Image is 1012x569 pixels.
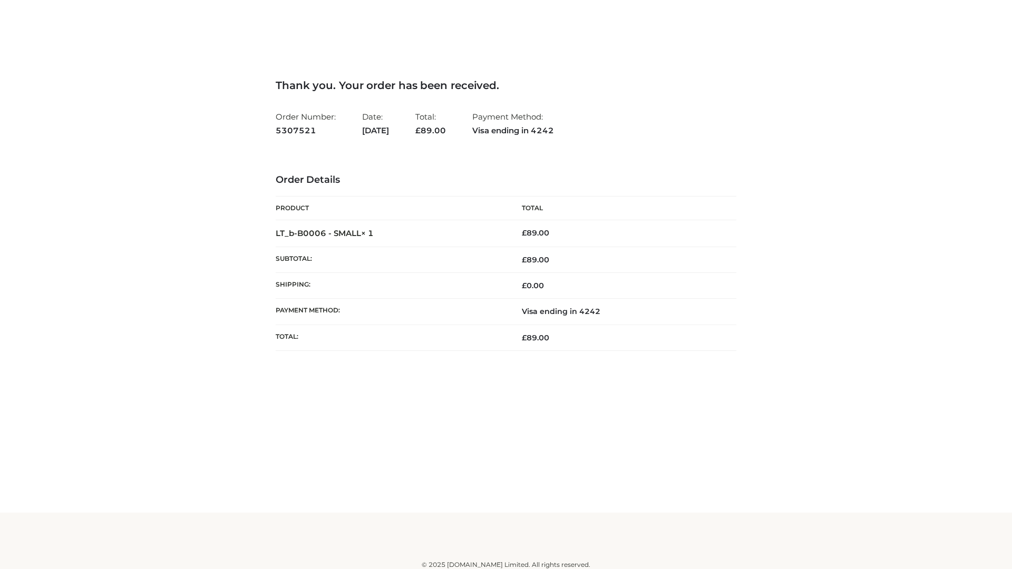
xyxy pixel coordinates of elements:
strong: Visa ending in 4242 [472,124,554,138]
bdi: 0.00 [522,281,544,290]
li: Total: [415,107,446,140]
span: 89.00 [522,255,549,264]
th: Total [506,197,736,220]
h3: Order Details [276,174,736,186]
span: 89.00 [415,125,446,135]
th: Shipping: [276,273,506,299]
th: Total: [276,325,506,350]
strong: [DATE] [362,124,389,138]
th: Product [276,197,506,220]
span: £ [415,125,421,135]
strong: × 1 [361,228,374,238]
span: £ [522,333,527,342]
strong: 5307521 [276,124,336,138]
span: £ [522,255,527,264]
th: Payment method: [276,299,506,325]
li: Order Number: [276,107,336,140]
td: Visa ending in 4242 [506,299,736,325]
h3: Thank you. Your order has been received. [276,79,736,92]
li: Payment Method: [472,107,554,140]
span: 89.00 [522,333,549,342]
bdi: 89.00 [522,228,549,238]
span: £ [522,228,527,238]
li: Date: [362,107,389,140]
strong: LT_b-B0006 - SMALL [276,228,374,238]
span: £ [522,281,527,290]
th: Subtotal: [276,247,506,272]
